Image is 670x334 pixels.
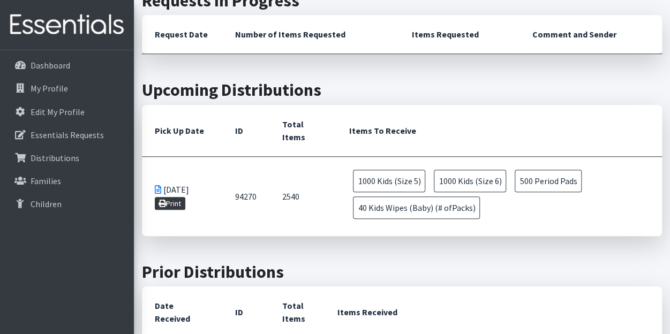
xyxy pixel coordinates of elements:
[4,147,130,169] a: Distributions
[434,170,506,192] span: 1000 Kids (Size 6)
[515,170,582,192] span: 500 Period Pads
[31,199,62,209] p: Children
[4,124,130,146] a: Essentials Requests
[4,101,130,123] a: Edit My Profile
[222,105,269,157] th: ID
[353,170,425,192] span: 1000 Kids (Size 5)
[142,105,222,157] th: Pick Up Date
[399,15,520,54] th: Items Requested
[31,107,85,117] p: Edit My Profile
[142,262,662,282] h2: Prior Distributions
[353,196,480,219] span: 40 Kids Wipes (Baby) (# ofPacks)
[142,15,222,54] th: Request Date
[4,193,130,215] a: Children
[31,176,61,186] p: Families
[142,80,662,100] h2: Upcoming Distributions
[4,55,130,76] a: Dashboard
[4,7,130,43] img: HumanEssentials
[31,60,70,71] p: Dashboard
[222,15,399,54] th: Number of Items Requested
[31,130,104,140] p: Essentials Requests
[336,105,662,157] th: Items To Receive
[142,156,222,236] td: [DATE]
[31,83,68,94] p: My Profile
[155,197,185,210] a: Print
[269,156,336,236] td: 2540
[4,170,130,192] a: Families
[520,15,662,54] th: Comment and Sender
[222,156,269,236] td: 94270
[4,78,130,99] a: My Profile
[269,105,336,157] th: Total Items
[31,153,79,163] p: Distributions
